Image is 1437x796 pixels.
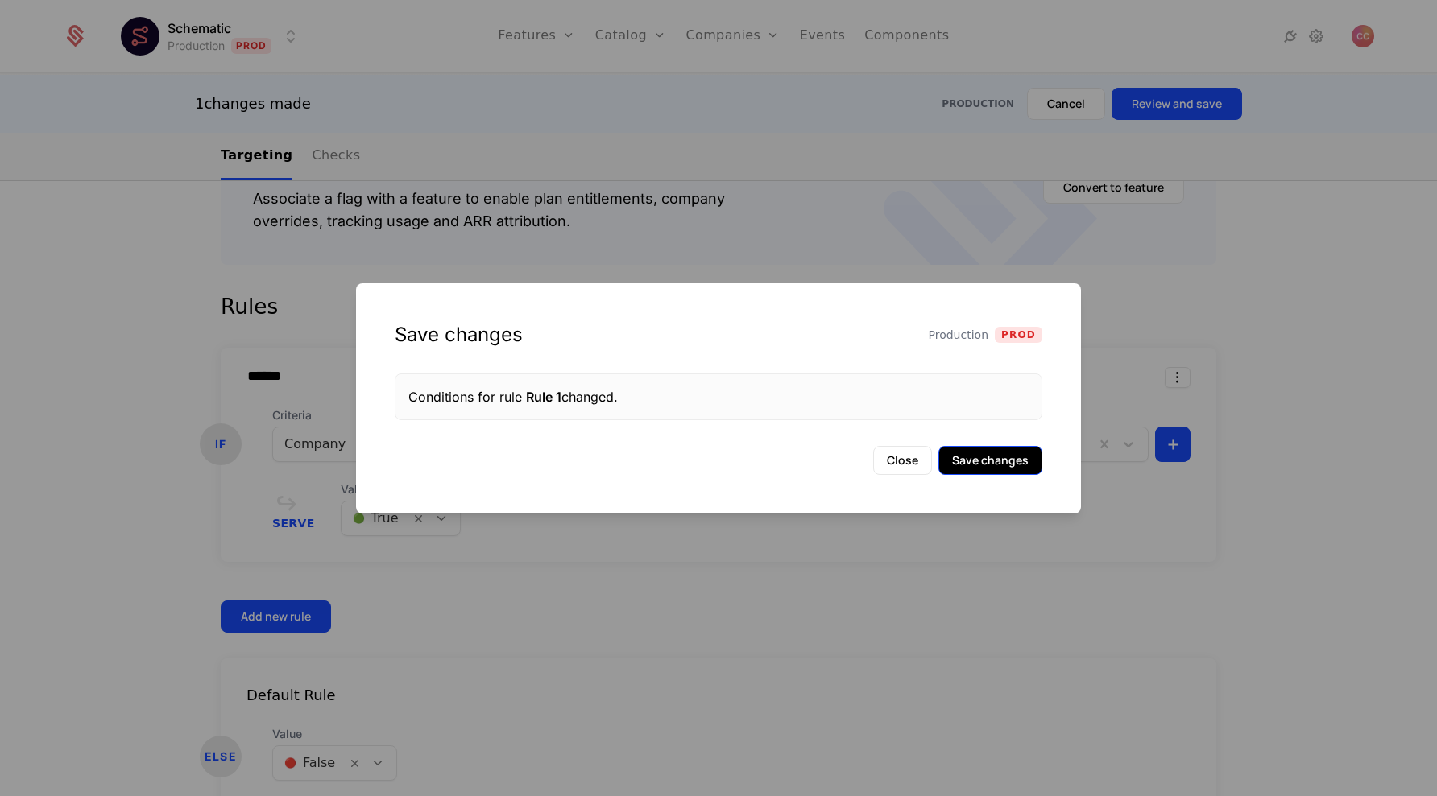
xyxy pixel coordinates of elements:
[938,446,1042,475] button: Save changes
[873,446,932,475] button: Close
[408,387,1029,406] div: Conditions for rule changed.
[526,389,561,405] span: Rule 1
[995,327,1042,343] span: Prod
[395,322,523,348] div: Save changes
[929,327,988,343] span: Production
